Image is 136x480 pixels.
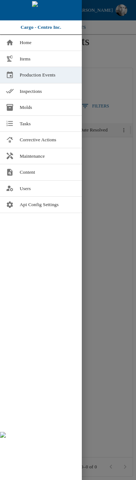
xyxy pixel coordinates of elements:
[20,104,76,111] span: Molds
[21,24,61,31] p: Cargo - Centro Inc.
[20,39,76,46] span: Home
[20,120,76,127] span: Tasks
[20,71,76,79] span: Production Events
[20,88,76,95] span: Inspections
[32,1,50,19] img: cargo logo
[20,55,76,63] span: Items
[20,169,76,176] span: Content
[20,185,76,192] span: Users
[20,201,76,208] span: Api Config Settings
[20,153,76,160] span: Maintenance
[20,136,76,143] span: Corrective Actions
